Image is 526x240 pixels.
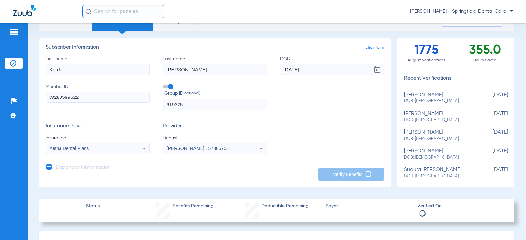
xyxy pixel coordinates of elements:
[163,123,267,130] h3: Provider
[318,168,384,181] button: Verify Benefits
[475,129,508,142] span: [DATE]
[371,63,384,76] button: Open calendar
[85,9,91,14] img: Search Icon
[46,44,384,51] h3: Subscriber Information
[404,155,475,161] span: DOB: [DEMOGRAPHIC_DATA]
[404,173,475,179] span: DOB: [DEMOGRAPHIC_DATA]
[475,111,508,123] span: [DATE]
[46,56,150,75] label: First name
[397,76,514,82] h3: Recent Verifications
[163,56,267,75] label: Last name
[46,123,150,130] h3: Insurance Payer
[397,57,456,64] span: August Verifications
[404,111,475,123] div: [PERSON_NAME]
[164,90,267,97] span: Group ID
[280,56,384,75] label: DOB
[280,64,384,75] input: DOBOpen calendar
[404,117,475,123] span: DOB: [DEMOGRAPHIC_DATA]
[397,38,456,67] div: 1775
[418,203,504,209] span: Verified On
[9,28,19,36] img: hamburger-icon
[404,167,475,179] div: sudura [PERSON_NAME]
[404,92,475,104] div: [PERSON_NAME]
[404,129,475,142] div: [PERSON_NAME]
[173,203,214,209] span: Benefits Remaining
[46,135,150,141] span: Insurance
[163,64,267,75] input: Last name
[261,203,309,209] span: Deductible Remaining
[82,5,164,18] input: Search for patients
[456,57,514,64] span: Hours Saved
[50,146,89,151] span: Aetna Dental Plans
[366,44,384,51] span: clear form
[456,38,514,67] div: 355.0
[86,203,100,209] span: Status
[404,136,475,142] span: DOB: [DEMOGRAPHIC_DATA]
[46,83,150,110] label: Member ID
[13,5,36,16] img: Zuub Logo
[404,98,475,104] span: DOB: [DEMOGRAPHIC_DATA]
[46,64,150,75] input: First name
[326,203,412,209] span: Payer
[167,146,231,151] span: [PERSON_NAME] 1578857561
[183,90,200,97] small: (optional)
[404,148,475,160] div: [PERSON_NAME]
[475,167,508,179] span: [DATE]
[46,92,150,103] input: Member ID
[410,8,513,15] span: [PERSON_NAME] - Springfield Dental Care
[475,148,508,160] span: [DATE]
[475,92,508,104] span: [DATE]
[56,164,111,171] h3: Dependent Information
[163,135,267,141] span: Dentist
